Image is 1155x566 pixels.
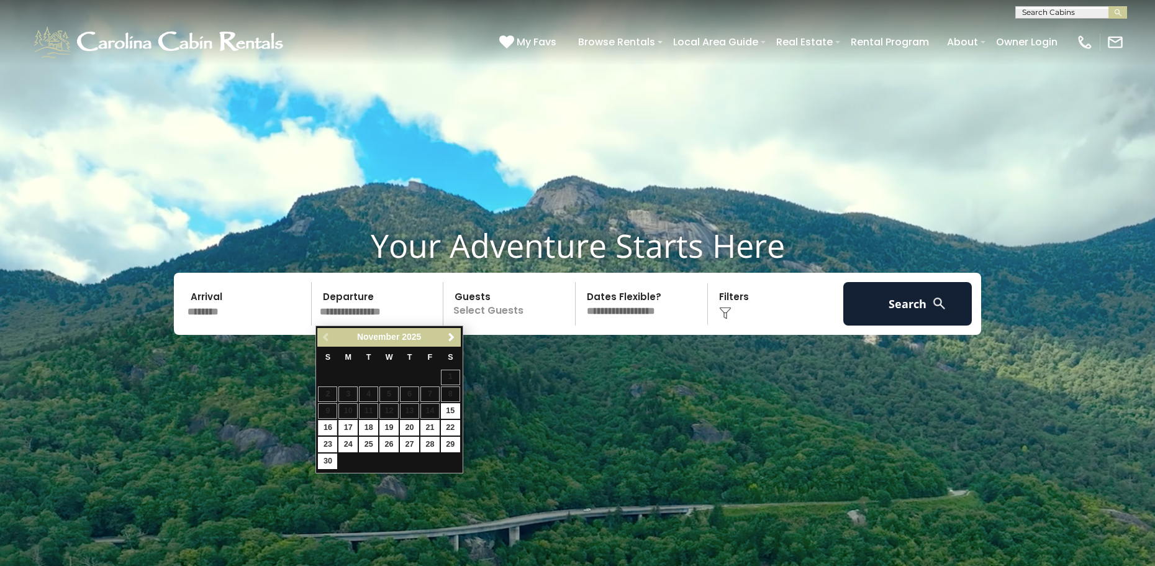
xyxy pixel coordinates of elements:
a: 30 [318,454,337,469]
span: Saturday [448,353,453,362]
a: Owner Login [990,31,1064,53]
span: 2025 [402,332,421,342]
img: White-1-1-2.png [31,24,289,61]
span: Wednesday [386,353,393,362]
span: Next [446,332,456,342]
h1: Your Adventure Starts Here [9,226,1146,265]
a: 15 [441,403,460,419]
a: 28 [420,437,440,452]
a: About [941,31,984,53]
a: 21 [420,420,440,436]
a: Rental Program [845,31,935,53]
a: Browse Rentals [572,31,661,53]
a: 27 [400,437,419,452]
img: mail-regular-white.png [1107,34,1124,51]
a: 18 [359,420,378,436]
span: Friday [428,353,433,362]
a: 24 [338,437,358,452]
a: Next [444,330,460,345]
p: Select Guests [447,282,575,326]
a: My Favs [499,34,559,50]
a: 26 [379,437,399,452]
span: Monday [345,353,352,362]
button: Search [843,282,972,326]
img: filter--v1.png [719,307,731,319]
img: search-regular-white.png [931,296,947,311]
a: 19 [379,420,399,436]
a: 23 [318,437,337,452]
span: My Favs [517,34,556,50]
a: 16 [318,420,337,436]
a: Real Estate [770,31,839,53]
span: Sunday [325,353,330,362]
a: 25 [359,437,378,452]
a: Local Area Guide [667,31,764,53]
a: 17 [338,420,358,436]
a: 20 [400,420,419,436]
span: November [357,332,399,342]
img: phone-regular-white.png [1076,34,1094,51]
span: Thursday [407,353,412,362]
span: Tuesday [366,353,371,362]
a: 29 [441,437,460,452]
a: 22 [441,420,460,436]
